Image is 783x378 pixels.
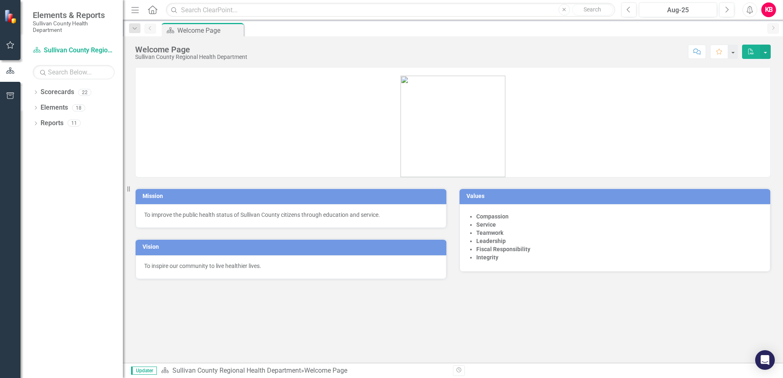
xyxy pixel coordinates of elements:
[68,120,81,127] div: 11
[476,254,498,261] strong: Integrity
[33,46,115,55] a: Sullivan County Regional Health Department
[466,193,766,199] h3: Values
[177,25,242,36] div: Welcome Page
[131,367,157,375] span: Updater
[135,54,247,60] div: Sullivan County Regional Health Department
[476,238,506,244] strong: Leadership
[639,2,717,17] button: Aug-25
[172,367,301,374] a: Sullivan County Regional Health Department
[761,2,776,17] button: KB
[143,193,442,199] h3: Mission
[476,229,503,236] strong: Teamwork
[476,246,530,252] strong: Fiscal Responsibility
[33,10,115,20] span: Elements & Reports
[304,367,347,374] div: Welcome Page
[476,213,509,220] strong: Compassion
[161,366,447,376] div: »
[41,119,63,128] a: Reports
[72,104,85,111] div: 18
[476,221,496,228] strong: Service
[642,5,714,15] div: Aug-25
[78,89,91,96] div: 22
[584,6,601,13] span: Search
[572,4,613,16] button: Search
[144,262,438,270] p: To inspire our community to live healthier lives.
[4,9,18,24] img: ClearPoint Strategy
[41,103,68,112] a: Elements
[41,88,74,97] a: Scorecards
[135,45,247,54] div: Welcome Page
[143,244,442,250] h3: Vision
[144,211,438,219] p: To improve the public health status of Sullivan County citizens through education and service.
[166,3,615,17] input: Search ClearPoint...
[755,350,775,370] div: Open Intercom Messenger
[33,65,115,79] input: Search Below...
[33,20,115,34] small: Sullivan County Health Department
